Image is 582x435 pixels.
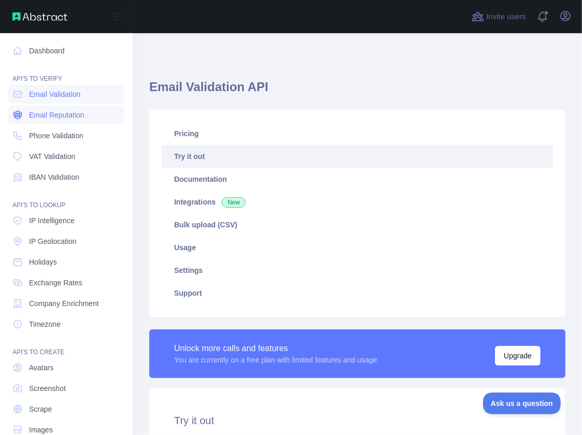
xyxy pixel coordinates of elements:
span: New [222,197,246,208]
div: API'S TO VERIFY [8,62,124,83]
a: Pricing [162,122,553,145]
span: Holidays [29,257,57,267]
h1: Email Validation API [149,79,565,104]
a: Documentation [162,168,553,191]
a: Dashboard [8,41,124,60]
span: Scrape [29,404,52,414]
span: VAT Validation [29,151,75,162]
span: IP Geolocation [29,236,77,247]
a: Holidays [8,253,124,271]
span: Email Validation [29,89,80,99]
a: Phone Validation [8,126,124,145]
span: Email Reputation [29,110,84,120]
a: Email Validation [8,85,124,104]
a: Timezone [8,315,124,334]
span: Screenshot [29,383,66,394]
a: Support [162,282,553,304]
span: Company Enrichment [29,298,99,309]
iframe: Toggle Customer Support [483,393,561,414]
span: Images [29,425,53,435]
button: Upgrade [495,346,541,366]
span: IP Intelligence [29,215,75,226]
span: Exchange Rates [29,278,82,288]
div: API'S TO LOOKUP [8,189,124,209]
a: Bulk upload (CSV) [162,213,553,236]
a: Settings [162,259,553,282]
a: Avatars [8,358,124,377]
h2: Try it out [174,413,541,428]
img: Abstract API [12,12,67,21]
a: Try it out [162,145,553,168]
a: Exchange Rates [8,273,124,292]
button: Invite users [470,8,528,25]
a: Email Reputation [8,106,124,124]
span: IBAN Validation [29,172,79,182]
a: IP Geolocation [8,232,124,251]
div: You are currently on a free plan with limited features and usage [174,355,377,365]
div: API'S TO CREATE [8,336,124,356]
a: VAT Validation [8,147,124,166]
span: Avatars [29,363,53,373]
a: Scrape [8,400,124,418]
span: Invite users [486,11,526,23]
span: Timezone [29,319,61,329]
a: Screenshot [8,379,124,398]
span: Phone Validation [29,130,83,141]
a: Usage [162,236,553,259]
a: Integrations New [162,191,553,213]
a: IBAN Validation [8,168,124,186]
a: Company Enrichment [8,294,124,313]
a: IP Intelligence [8,211,124,230]
div: Unlock more calls and features [174,342,377,355]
